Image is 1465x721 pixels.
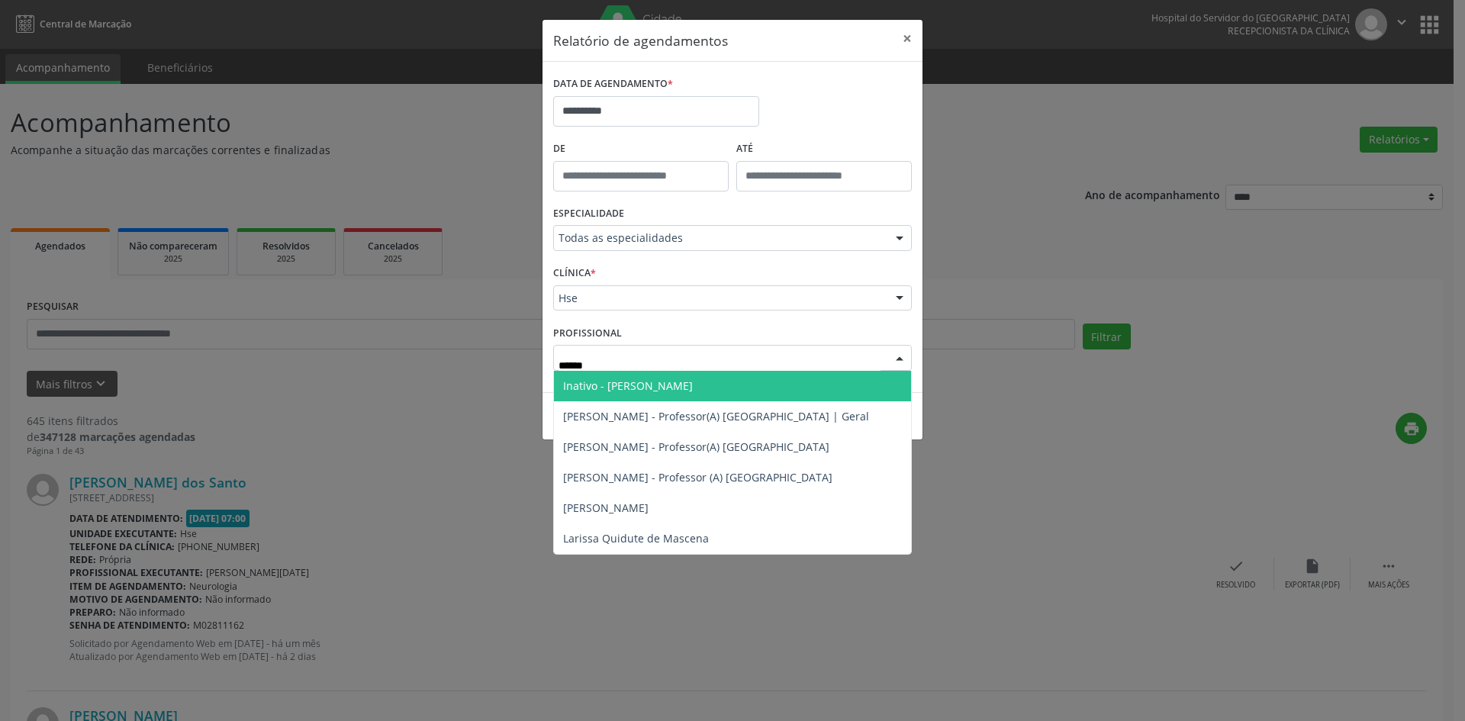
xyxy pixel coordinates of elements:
[892,20,922,57] button: Close
[563,378,693,393] span: Inativo - [PERSON_NAME]
[553,321,622,345] label: PROFISSIONAL
[559,291,881,306] span: Hse
[553,202,624,226] label: ESPECIALIDADE
[563,439,829,454] span: [PERSON_NAME] - Professor(A) [GEOGRAPHIC_DATA]
[553,262,596,285] label: CLÍNICA
[563,409,869,423] span: [PERSON_NAME] - Professor(A) [GEOGRAPHIC_DATA] | Geral
[553,31,728,50] h5: Relatório de agendamentos
[563,501,649,515] span: [PERSON_NAME]
[736,137,912,161] label: ATÉ
[553,72,673,96] label: DATA DE AGENDAMENTO
[559,230,881,246] span: Todas as especialidades
[563,531,709,546] span: Larissa Quidute de Mascena
[553,137,729,161] label: De
[563,470,832,484] span: [PERSON_NAME] - Professor (A) [GEOGRAPHIC_DATA]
